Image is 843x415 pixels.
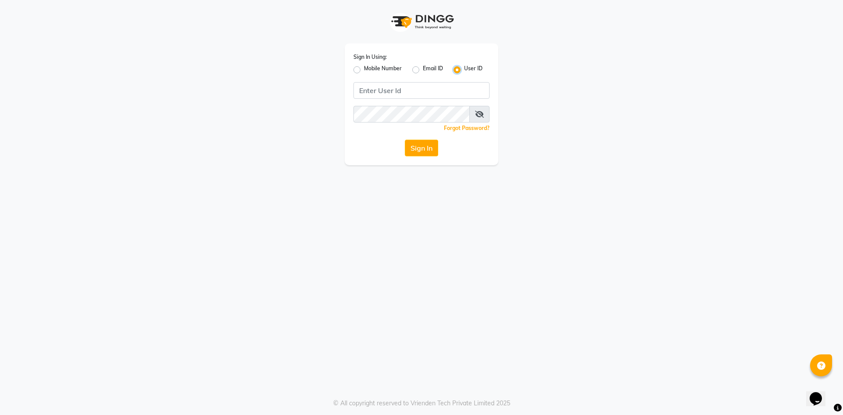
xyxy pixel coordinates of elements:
a: Forgot Password? [444,125,490,131]
label: Sign In Using: [353,53,387,61]
iframe: chat widget [806,380,834,406]
button: Sign In [405,140,438,156]
label: Mobile Number [364,65,402,75]
label: User ID [464,65,483,75]
label: Email ID [423,65,443,75]
input: Username [353,106,470,123]
img: logo1.svg [386,9,457,35]
input: Username [353,82,490,99]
